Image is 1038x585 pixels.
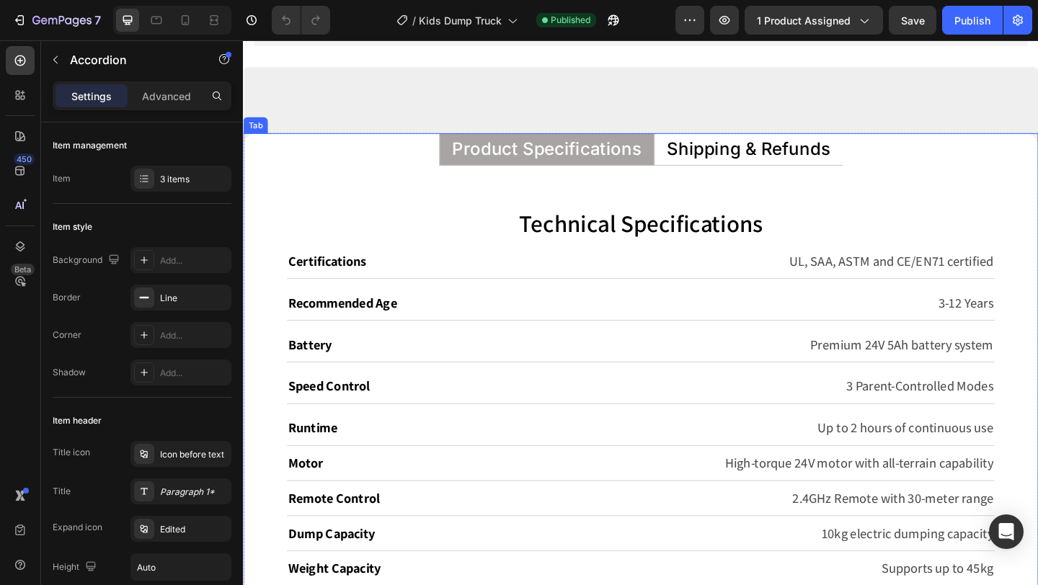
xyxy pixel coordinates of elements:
p: Shipping & Refunds [461,109,639,128]
h2: Dump Capacity [48,524,422,548]
div: Tab [3,86,24,99]
div: Expand icon [53,521,102,534]
h2: Runtime [48,410,422,433]
div: 3 items [160,173,228,186]
button: 1 product assigned [745,6,883,35]
p: High-torque 24V motor with all-terrain capability [445,450,816,470]
div: Item [53,172,71,185]
span: Save [901,14,925,27]
div: Add... [160,329,228,342]
div: Item style [53,220,92,233]
p: 3 Parent-Controlled Modes [445,366,816,386]
button: 7 [6,6,107,35]
div: Background [53,251,123,270]
p: Premium 24V 5Ah battery system [445,321,816,341]
div: Item header [53,414,102,427]
span: 1 product assigned [757,13,851,28]
button: Publish [942,6,1003,35]
div: Edited [160,523,228,536]
strong: Speed Control [49,367,138,385]
div: Paragraph 1* [160,486,228,499]
div: Title icon [53,446,90,459]
h2: Recommended Age [48,274,422,297]
div: Title [53,485,71,498]
p: Supports up to 45kg [445,564,816,584]
span: Published [551,14,590,27]
div: Item management [53,139,127,152]
input: Auto [131,554,231,580]
div: Line [160,292,228,305]
div: Beta [11,264,35,275]
p: Settings [71,89,112,104]
div: Add... [160,367,228,380]
h2: Motor [48,448,422,471]
p: 3-12 Years [445,275,816,295]
h2: Certifications [48,228,422,251]
div: Add... [160,254,228,267]
div: Undo/Redo [272,6,330,35]
p: 7 [94,12,101,29]
div: Border [53,291,81,304]
p: UL, SAA, ASTM and CE/EN71 certified [445,230,816,250]
span: / [412,13,416,28]
p: Up to 2 hours of continuous use [445,411,816,432]
p: Accordion [70,51,192,68]
p: 2.4GHz Remote with 30-meter range [445,488,816,508]
iframe: Design area [243,40,1038,585]
h2: Battery [48,319,422,342]
div: Open Intercom Messenger [989,514,1024,549]
div: Height [53,558,99,577]
h2: Remote Control [48,486,422,509]
p: Advanced [142,89,191,104]
div: Icon before text [160,448,228,461]
div: Corner [53,329,81,341]
p: 10kg electric dumping capacity [445,526,816,546]
div: Shadow [53,366,86,379]
div: 450 [14,153,35,165]
div: Publish [954,13,990,28]
span: Kids Dump Truck [419,13,502,28]
h2: Technical Specifications [48,184,817,214]
button: Save [889,6,936,35]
